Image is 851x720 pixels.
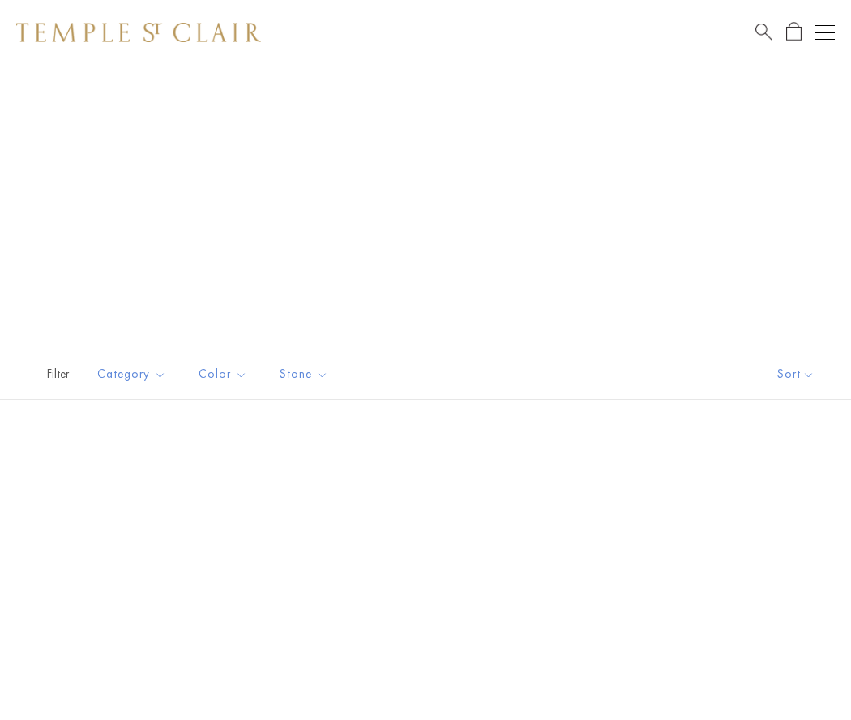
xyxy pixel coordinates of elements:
[272,364,340,384] span: Stone
[89,364,178,384] span: Category
[786,22,802,42] a: Open Shopping Bag
[741,349,851,399] button: Show sort by
[190,364,259,384] span: Color
[815,23,835,42] button: Open navigation
[267,356,340,392] button: Stone
[85,356,178,392] button: Category
[16,23,261,42] img: Temple St. Clair
[755,22,772,42] a: Search
[186,356,259,392] button: Color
